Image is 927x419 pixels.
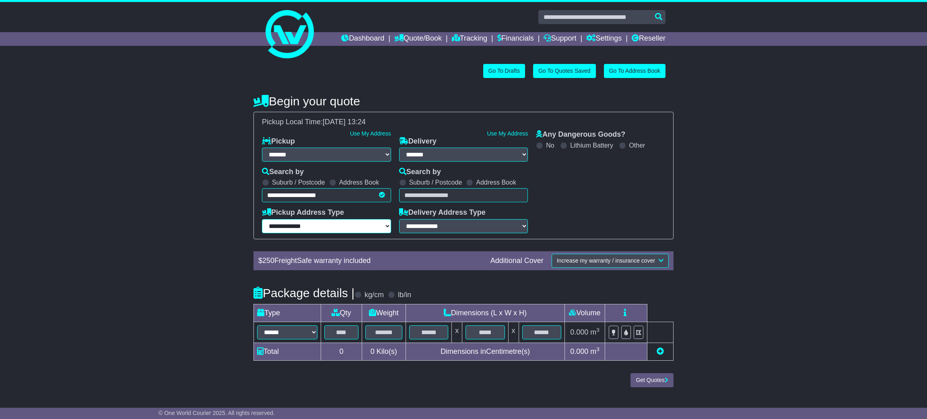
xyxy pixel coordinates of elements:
[564,304,605,322] td: Volume
[570,347,588,355] span: 0.000
[570,142,613,149] label: Lithium Battery
[596,346,599,352] sup: 3
[362,304,406,322] td: Weight
[321,343,362,361] td: 0
[536,130,625,139] label: Any Dangerous Goods?
[657,347,664,355] a: Add new item
[483,64,525,78] a: Go To Drafts
[341,32,384,46] a: Dashboard
[254,343,321,361] td: Total
[262,257,274,265] span: 250
[604,64,665,78] a: Go To Address Book
[508,322,519,343] td: x
[399,168,441,177] label: Search by
[254,304,321,322] td: Type
[362,343,406,361] td: Kilo(s)
[321,304,362,322] td: Qty
[394,32,442,46] a: Quote/Book
[258,118,669,127] div: Pickup Local Time:
[476,179,516,186] label: Address Book
[452,32,487,46] a: Tracking
[262,168,304,177] label: Search by
[159,410,275,416] span: © One World Courier 2025. All rights reserved.
[552,254,669,268] button: Increase my warranty / insurance cover
[544,32,576,46] a: Support
[350,130,391,137] a: Use My Address
[630,373,674,387] button: Get Quotes
[399,137,437,146] label: Delivery
[253,286,354,300] h4: Package details |
[497,32,534,46] a: Financials
[409,179,462,186] label: Suburb / Postcode
[546,142,554,149] label: No
[406,343,564,361] td: Dimensions in Centimetre(s)
[487,130,528,137] a: Use My Address
[629,142,645,149] label: Other
[557,257,655,264] span: Increase my warranty / insurance cover
[272,179,325,186] label: Suburb / Postcode
[452,322,462,343] td: x
[254,257,486,265] div: $ FreightSafe warranty included
[632,32,665,46] a: Reseller
[339,179,379,186] label: Address Book
[596,327,599,333] sup: 3
[398,291,411,300] label: lb/in
[590,328,599,336] span: m
[371,347,375,355] span: 0
[262,208,344,217] label: Pickup Address Type
[486,257,548,265] div: Additional Cover
[399,208,486,217] label: Delivery Address Type
[253,94,674,108] h4: Begin your quote
[590,347,599,355] span: m
[586,32,622,46] a: Settings
[406,304,564,322] td: Dimensions (L x W x H)
[533,64,596,78] a: Go To Quotes Saved
[365,291,384,300] label: kg/cm
[323,118,366,126] span: [DATE] 13:24
[262,137,295,146] label: Pickup
[570,328,588,336] span: 0.000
